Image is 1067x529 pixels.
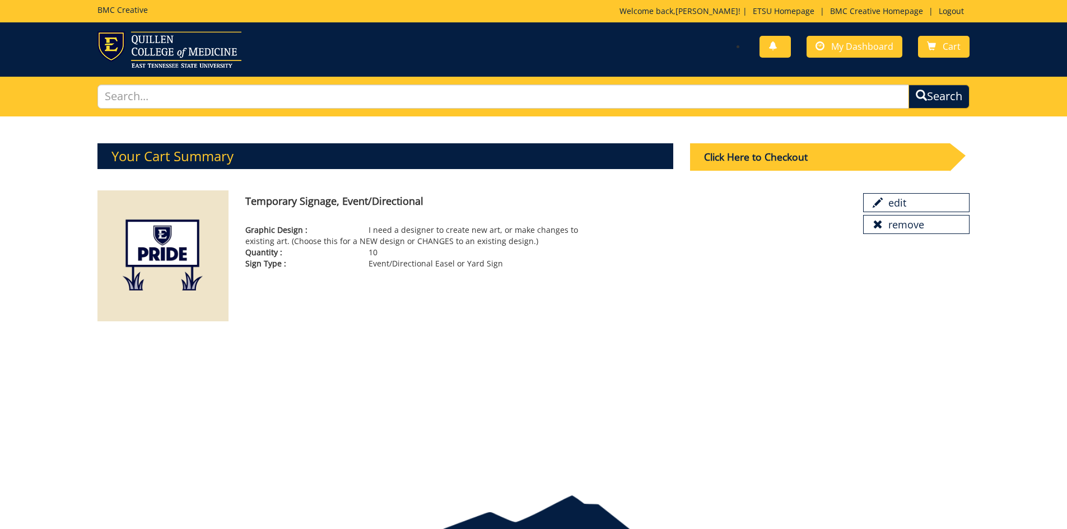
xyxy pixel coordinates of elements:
[747,6,820,16] a: ETSU Homepage
[933,6,970,16] a: Logout
[97,143,673,169] h3: Your Cart Summary
[831,40,893,53] span: My Dashboard
[675,6,738,16] a: [PERSON_NAME]
[97,6,148,14] h5: BMC Creative
[690,163,968,174] a: Click Here to Checkout
[863,215,970,234] a: remove
[245,247,369,258] span: Quantity :
[690,143,950,171] div: Click Here to Checkout
[908,85,970,109] button: Search
[97,31,241,68] img: ETSU logo
[245,247,599,258] p: 10
[943,40,961,53] span: Cart
[245,224,369,236] span: Graphic Design :
[807,36,902,58] a: My Dashboard
[245,258,369,269] span: Sign Type :
[97,85,910,109] input: Search...
[245,196,846,207] h4: Temporary Signage, Event/Directional
[245,224,599,247] p: I need a designer to create new art, or make changes to existing art. (Choose this for a NEW desi...
[97,190,229,322] img: signage--temporary-59a74a8170e074.78038680.png
[619,6,970,17] p: Welcome back, ! | | |
[245,258,599,269] p: Event/Directional Easel or Yard Sign
[863,193,970,212] a: edit
[824,6,929,16] a: BMC Creative Homepage
[918,36,970,58] a: Cart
